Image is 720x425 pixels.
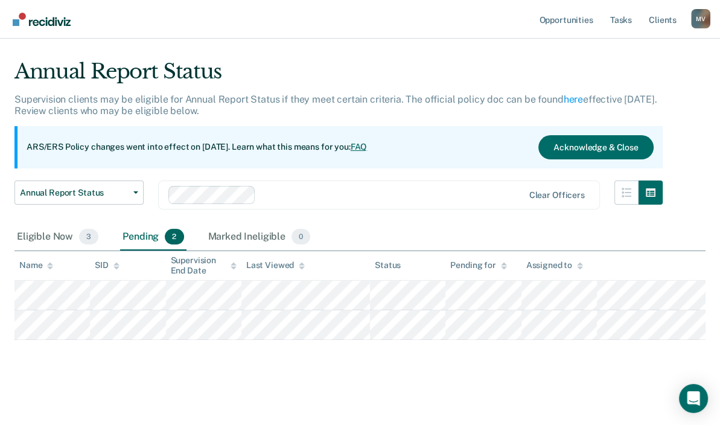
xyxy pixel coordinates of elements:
button: Profile dropdown button [691,9,710,28]
img: Recidiviz [13,13,71,26]
div: Status [375,260,401,270]
a: here [564,94,583,105]
p: ARS/ERS Policy changes went into effect on [DATE]. Learn what this means for you: [27,141,367,153]
div: Pending2 [120,224,186,251]
p: Supervision clients may be eligible for Annual Report Status if they meet certain criteria. The o... [14,94,657,117]
span: 3 [79,229,98,244]
div: Clear officers [529,190,585,200]
a: FAQ [351,142,368,152]
button: Acknowledge & Close [538,135,653,159]
span: 2 [165,229,183,244]
span: Annual Report Status [20,188,129,198]
div: Annual Report Status [14,59,663,94]
button: Annual Report Status [14,181,144,205]
div: Supervision End Date [171,255,237,276]
div: Last Viewed [246,260,305,270]
div: Pending for [450,260,506,270]
div: Name [19,260,53,270]
span: 0 [292,229,310,244]
div: Open Intercom Messenger [679,384,708,413]
div: M V [691,9,710,28]
div: SID [95,260,119,270]
div: Marked Ineligible0 [206,224,313,251]
div: Eligible Now3 [14,224,101,251]
div: Assigned to [526,260,583,270]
